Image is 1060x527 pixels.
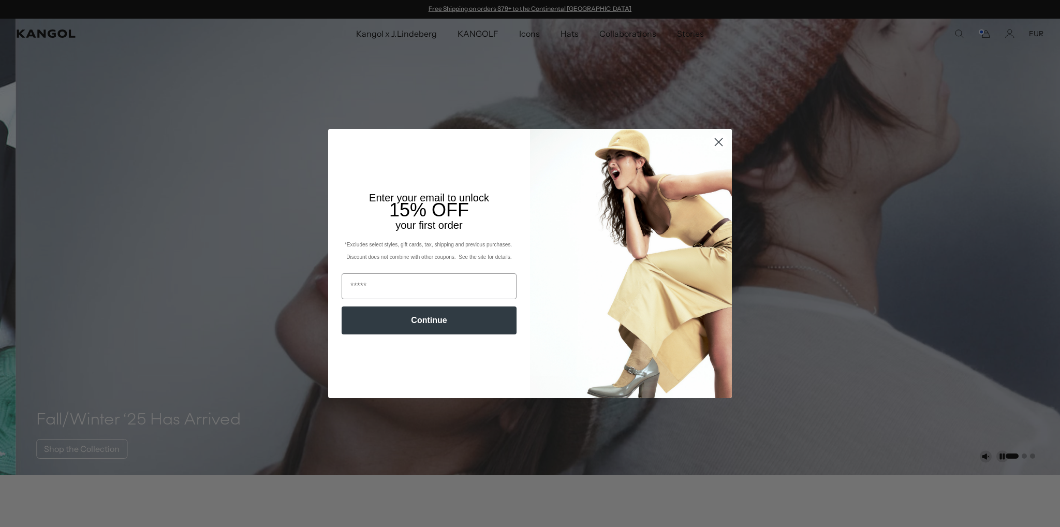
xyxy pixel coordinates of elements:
[369,192,489,203] span: Enter your email to unlock
[389,199,469,221] span: 15% OFF
[395,219,462,231] span: your first order
[345,242,513,260] span: *Excludes select styles, gift cards, tax, shipping and previous purchases. Discount does not comb...
[710,133,728,151] button: Close dialog
[342,306,517,334] button: Continue
[342,273,517,299] input: Email
[530,129,732,398] img: 93be19ad-e773-4382-80b9-c9d740c9197f.jpeg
